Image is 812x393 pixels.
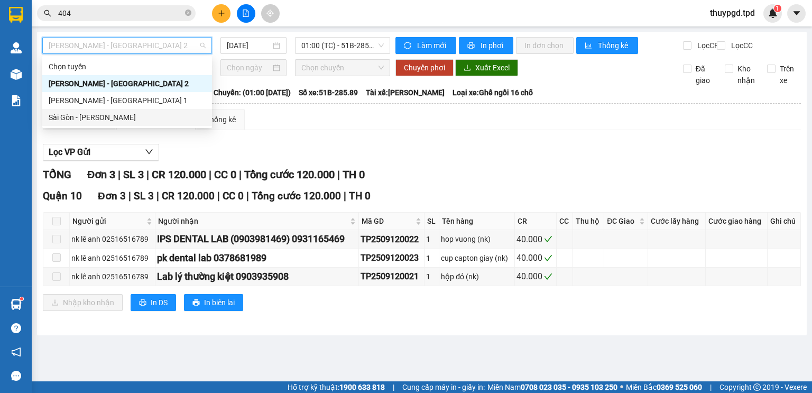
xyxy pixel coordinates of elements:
[344,190,346,202] span: |
[11,299,22,310] img: warehouse-icon
[42,109,212,126] div: Sài Gòn - Phương Lâm
[402,381,485,393] span: Cung cấp máy in - giấy in:
[299,87,358,98] span: Số xe: 51B-285.89
[156,190,159,202] span: |
[98,190,126,202] span: Đơn 3
[227,40,270,51] input: 13/09/2025
[702,6,763,20] span: thuypgd.tpd
[128,190,131,202] span: |
[49,78,206,89] div: [PERSON_NAME] - [GEOGRAPHIC_DATA] 2
[301,38,384,53] span: 01:00 (TC) - 51B-285.89
[776,5,779,12] span: 1
[706,213,768,230] th: Cước giao hàng
[792,8,801,18] span: caret-down
[417,40,448,51] span: Làm mới
[441,271,512,282] div: hộp đỏ (nk)
[487,381,617,393] span: Miền Nam
[774,5,781,12] sup: 1
[598,40,630,51] span: Thống kê
[339,383,385,391] strong: 1900 633 818
[139,299,146,307] span: printer
[72,215,144,227] span: Người gửi
[239,168,242,181] span: |
[206,114,236,125] div: Thống kê
[49,95,206,106] div: [PERSON_NAME] - [GEOGRAPHIC_DATA] 1
[425,213,440,230] th: SL
[11,371,21,381] span: message
[607,215,637,227] span: ĐC Giao
[544,254,552,262] span: check
[266,10,274,17] span: aim
[467,42,476,50] span: printer
[426,271,438,282] div: 1
[152,168,206,181] span: CR 120.000
[123,168,144,181] span: SL 3
[301,60,384,76] span: Chọn chuyến
[158,215,347,227] span: Người nhận
[441,233,512,245] div: hop vuong (nk)
[43,168,71,181] span: TỔNG
[242,10,250,17] span: file-add
[439,213,514,230] th: Tên hàng
[361,233,422,246] div: TP2509120022
[481,40,505,51] span: In phơi
[87,168,115,181] span: Đơn 3
[787,4,806,23] button: caret-down
[693,40,721,51] span: Lọc CR
[362,215,413,227] span: Mã GD
[71,252,153,264] div: nk lê anh 02516516789
[648,213,705,230] th: Cước lấy hàng
[11,42,22,53] img: warehouse-icon
[585,42,594,50] span: bar-chart
[516,37,574,54] button: In đơn chọn
[426,233,438,245] div: 1
[691,63,717,86] span: Đã giao
[626,381,702,393] span: Miền Bắc
[237,4,255,23] button: file-add
[573,213,604,230] th: Thu hộ
[776,63,801,86] span: Trên xe
[157,232,356,246] div: IPS DENTAL LAB (0903981469) 0931165469
[657,383,702,391] strong: 0369 525 060
[359,249,425,268] td: TP2509120023
[727,40,754,51] span: Lọc CC
[557,213,573,230] th: CC
[366,87,445,98] span: Tài xế: [PERSON_NAME]
[768,213,801,230] th: Ghi chú
[393,381,394,393] span: |
[252,190,341,202] span: Tổng cước 120.000
[395,59,454,76] button: Chuyển phơi
[209,168,211,181] span: |
[227,62,270,74] input: Chọn ngày
[162,190,215,202] span: CR 120.000
[244,168,335,181] span: Tổng cước 120.000
[42,58,212,75] div: Chọn tuyến
[11,95,22,106] img: solution-icon
[192,299,200,307] span: printer
[404,42,413,50] span: sync
[49,38,206,53] span: Phương Lâm - Sài Gòn 2
[733,63,759,86] span: Kho nhận
[343,168,365,181] span: TH 0
[71,271,153,282] div: nk lê anh 02516516789
[217,190,220,202] span: |
[288,381,385,393] span: Hỗ trợ kỹ thuật:
[9,7,23,23] img: logo-vxr
[464,64,471,72] span: download
[521,383,617,391] strong: 0708 023 035 - 0935 103 250
[20,297,23,300] sup: 1
[49,61,206,72] div: Chọn tuyến
[43,190,82,202] span: Quận 10
[42,75,212,92] div: Phương Lâm - Sài Gòn 2
[576,37,638,54] button: bar-chartThống kê
[361,251,422,264] div: TP2509120023
[11,69,22,80] img: warehouse-icon
[157,251,356,266] div: pk dental lab 0378681989
[261,4,280,23] button: aim
[246,190,249,202] span: |
[359,230,425,249] td: TP2509120022
[395,37,456,54] button: syncLàm mới
[426,252,438,264] div: 1
[157,269,356,284] div: Lab lý thường kiệt 0903935908
[185,8,191,19] span: close-circle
